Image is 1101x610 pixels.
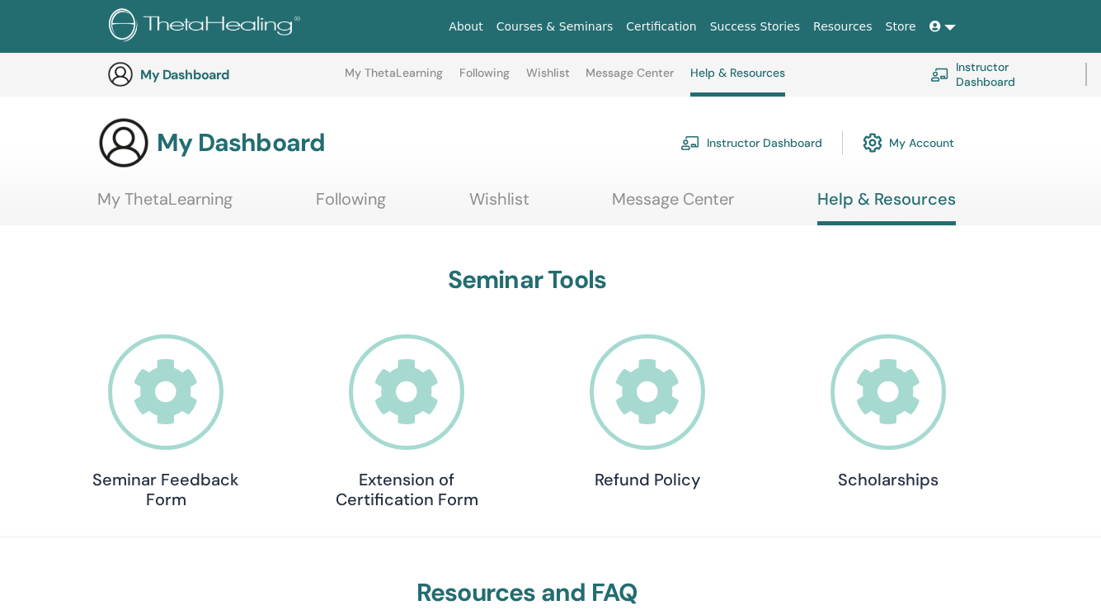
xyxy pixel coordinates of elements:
[930,56,1066,92] a: Instructor Dashboard
[157,128,325,158] h3: My Dashboard
[442,12,489,42] a: About
[806,470,971,489] h4: Scholarships
[97,116,150,169] img: generic-user-icon.jpg
[863,125,954,161] a: My Account
[107,61,134,87] img: generic-user-icon.jpg
[586,66,674,92] a: Message Center
[619,12,703,42] a: Certification
[817,189,956,225] a: Help & Resources
[459,66,510,92] a: Following
[807,12,879,42] a: Resources
[703,12,807,42] a: Success Stories
[97,189,233,221] a: My ThetaLearning
[806,334,971,490] a: Scholarships
[879,12,923,42] a: Store
[316,189,386,221] a: Following
[324,470,489,509] h4: Extension of Certification Form
[83,334,248,510] a: Seminar Feedback Form
[526,66,570,92] a: Wishlist
[345,66,443,92] a: My ThetaLearning
[863,129,882,157] img: cog.svg
[83,470,248,509] h4: Seminar Feedback Form
[140,67,305,83] h3: My Dashboard
[680,125,822,161] a: Instructor Dashboard
[680,135,700,150] img: chalkboard-teacher.svg
[690,66,785,97] a: Help & Resources
[83,265,971,295] h3: Seminar Tools
[469,189,529,221] a: Wishlist
[83,578,971,608] h3: Resources and FAQ
[565,334,730,490] a: Refund Policy
[109,8,306,45] img: logo.png
[324,334,489,510] a: Extension of Certification Form
[930,68,949,82] img: chalkboard-teacher.svg
[612,189,734,221] a: Message Center
[565,470,730,489] h4: Refund Policy
[490,12,620,42] a: Courses & Seminars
